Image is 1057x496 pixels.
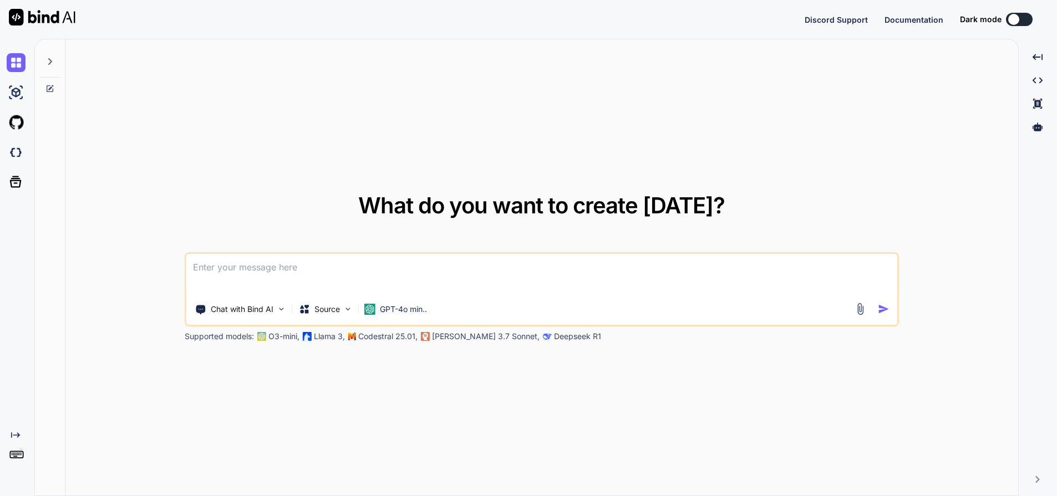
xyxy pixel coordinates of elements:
img: Pick Models [343,304,353,314]
img: Mistral-AI [348,333,356,340]
img: ai-studio [7,83,26,102]
img: claude [543,332,552,341]
p: Llama 3, [314,331,345,342]
img: claude [421,332,430,341]
img: Llama2 [303,332,312,341]
img: Bind AI [9,9,75,25]
img: attachment [854,303,867,315]
span: Discord Support [805,15,868,24]
img: GPT-4o mini [364,304,375,315]
p: GPT-4o min.. [380,304,427,315]
img: chat [7,53,26,72]
button: Documentation [885,14,943,25]
img: icon [878,303,890,315]
span: Dark mode [960,14,1002,25]
p: Source [314,304,340,315]
p: O3-mini, [268,331,299,342]
span: What do you want to create [DATE]? [358,192,725,219]
img: GPT-4 [257,332,266,341]
img: Pick Tools [277,304,286,314]
p: [PERSON_NAME] 3.7 Sonnet, [432,331,540,342]
p: Codestral 25.01, [358,331,418,342]
p: Chat with Bind AI [211,304,273,315]
img: githubLight [7,113,26,132]
p: Supported models: [185,331,254,342]
img: darkCloudIdeIcon [7,143,26,162]
span: Documentation [885,15,943,24]
p: Deepseek R1 [554,331,601,342]
button: Discord Support [805,14,868,25]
